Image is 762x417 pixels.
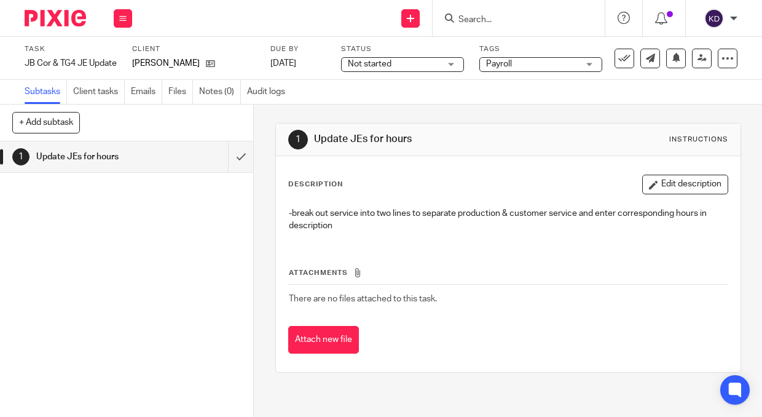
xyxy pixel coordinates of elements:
[132,44,255,54] label: Client
[704,9,724,28] img: svg%3E
[25,80,67,104] a: Subtasks
[270,59,296,68] span: [DATE]
[486,60,512,68] span: Payroll
[288,130,308,149] div: 1
[457,15,568,26] input: Search
[642,175,728,194] button: Edit description
[73,80,125,104] a: Client tasks
[132,57,200,69] p: [PERSON_NAME]
[289,207,728,232] p: -break out service into two lines to separate production & customer service and enter correspondi...
[131,80,162,104] a: Emails
[168,80,193,104] a: Files
[25,57,117,69] div: JB Cor & TG4 JE Update
[270,44,326,54] label: Due by
[289,295,437,303] span: There are no files attached to this task.
[25,44,117,54] label: Task
[199,80,241,104] a: Notes (0)
[341,44,464,54] label: Status
[25,10,86,26] img: Pixie
[25,57,117,69] div: JB Cor &amp; TG4 JE Update
[479,44,602,54] label: Tags
[348,60,391,68] span: Not started
[289,269,348,276] span: Attachments
[314,133,534,146] h1: Update JEs for hours
[12,112,80,133] button: + Add subtask
[36,148,156,166] h1: Update JEs for hours
[288,326,359,354] button: Attach new file
[247,80,291,104] a: Audit logs
[288,180,343,189] p: Description
[669,135,728,145] div: Instructions
[12,148,29,165] div: 1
